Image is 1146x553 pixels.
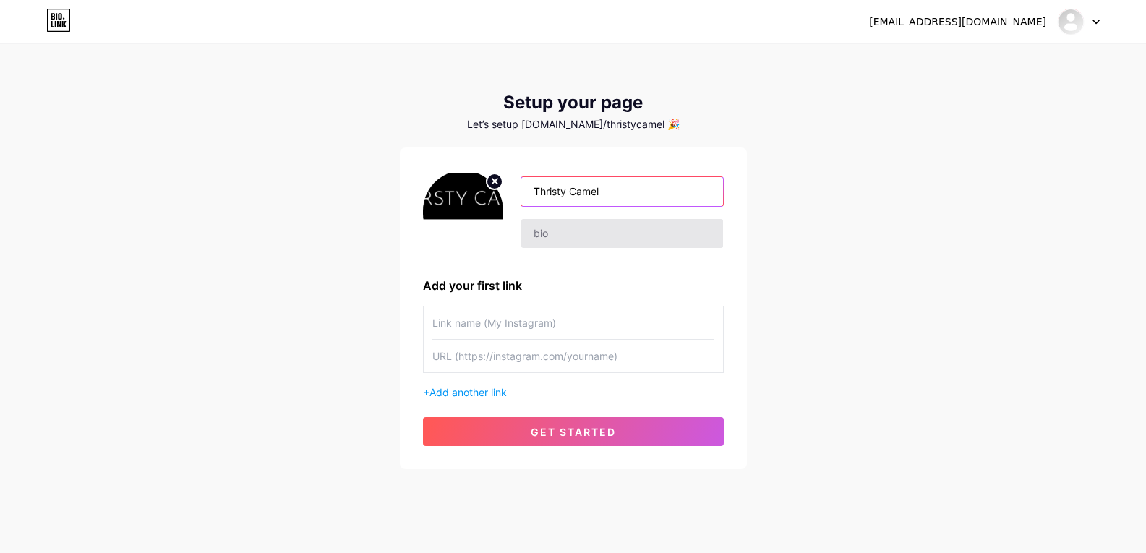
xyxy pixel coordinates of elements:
[423,385,724,400] div: +
[1057,8,1085,35] img: thristycamel
[521,177,722,206] input: Your name
[869,14,1046,30] div: [EMAIL_ADDRESS][DOMAIN_NAME]
[429,386,507,398] span: Add another link
[521,219,722,248] input: bio
[432,306,714,339] input: Link name (My Instagram)
[531,426,616,438] span: get started
[400,93,747,113] div: Setup your page
[423,171,504,254] img: profile pic
[423,417,724,446] button: get started
[432,340,714,372] input: URL (https://instagram.com/yourname)
[423,277,724,294] div: Add your first link
[400,119,747,130] div: Let’s setup [DOMAIN_NAME]/thristycamel 🎉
